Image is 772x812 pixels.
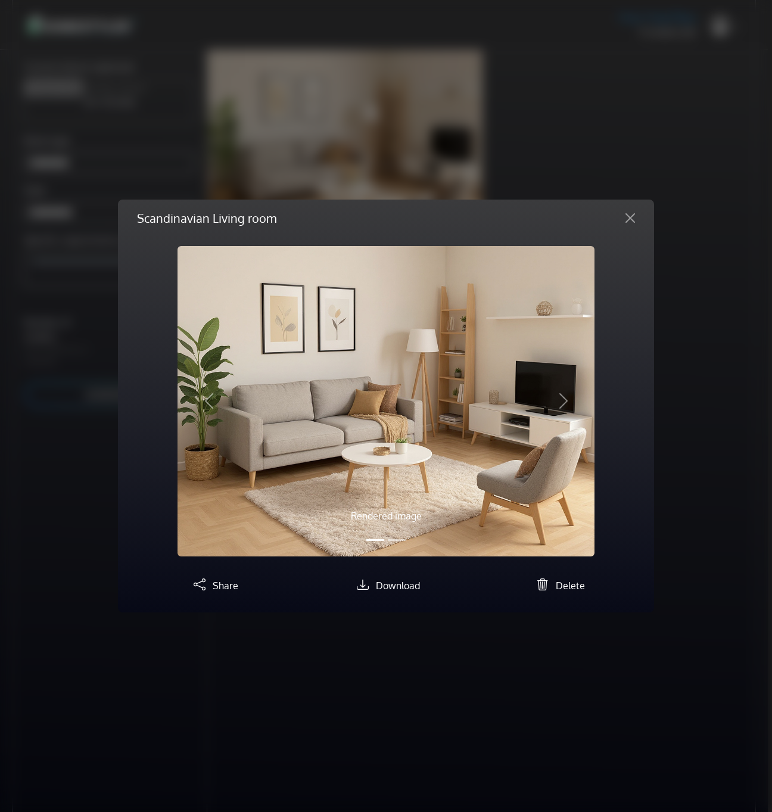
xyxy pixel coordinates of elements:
[388,533,406,547] button: Slide 2
[376,580,420,592] span: Download
[178,246,594,556] img: homestyler-20250911-1-ym9bpb.jpg
[352,580,420,592] a: Download
[556,580,585,592] span: Delete
[366,533,384,547] button: Slide 1
[189,580,238,592] a: Share
[137,209,276,227] h5: Scandinavian Living room
[240,509,532,523] p: Rendered image
[213,580,238,592] span: Share
[532,575,585,593] button: Delete
[616,209,645,228] button: Close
